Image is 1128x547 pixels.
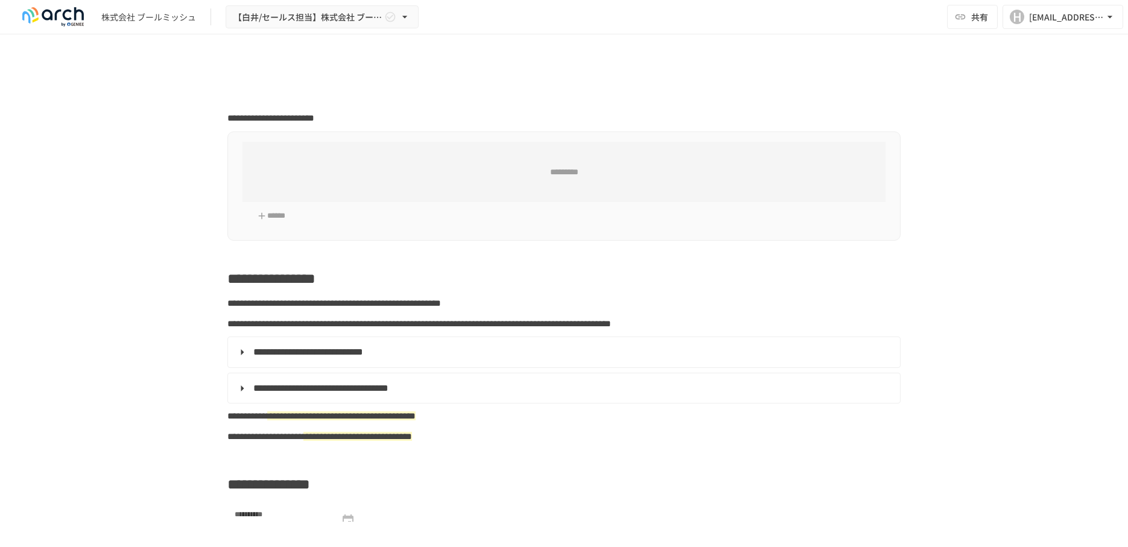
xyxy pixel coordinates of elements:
div: H [1010,10,1024,24]
div: [EMAIL_ADDRESS][DOMAIN_NAME] [1029,10,1104,25]
button: 【白井/セールス担当】株式会社 ブールミッシュ様_初期設定サポート [226,5,419,29]
span: 【白井/セールス担当】株式会社 ブールミッシュ様_初期設定サポート [233,10,382,25]
button: 共有 [947,5,998,29]
img: logo-default@2x-9cf2c760.svg [14,7,92,27]
div: 株式会社 ブールミッシュ [101,11,196,24]
span: 共有 [971,10,988,24]
button: H[EMAIL_ADDRESS][DOMAIN_NAME] [1003,5,1123,29]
